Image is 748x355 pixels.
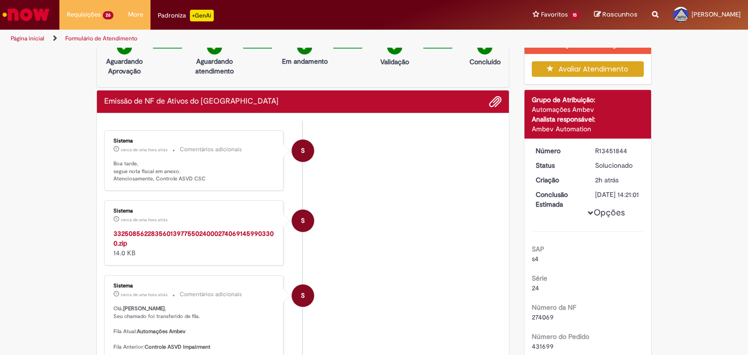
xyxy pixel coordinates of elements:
button: Avaliar Atendimento [532,61,644,77]
b: Automações Ambev [137,328,186,335]
span: s4 [532,254,539,263]
span: 2h atrás [595,176,618,184]
button: Adicionar anexos [489,95,502,108]
dt: Conclusão Estimada [528,190,588,209]
span: Requisições [67,10,101,19]
small: Comentários adicionais [180,145,242,154]
p: Em andamento [282,56,328,66]
p: Validação [380,57,409,67]
div: Sistema [113,283,276,289]
b: Controle ASVD Impairment [145,343,210,351]
span: cerca de uma hora atrás [121,292,168,298]
div: Solucionado [595,160,640,170]
ul: Trilhas de página [7,30,491,48]
small: Comentários adicionais [180,290,242,299]
span: S [301,284,305,307]
time: 27/08/2025 12:27:55 [121,292,168,298]
span: [PERSON_NAME] [692,10,741,18]
time: 27/08/2025 12:27:57 [121,217,168,223]
span: cerca de uma hora atrás [121,147,168,153]
div: Sistema [113,138,276,144]
span: More [128,10,143,19]
span: Favoritos [541,10,568,19]
dt: Criação [528,175,588,185]
p: Boa tarde, segue nota fiscal em anexo. Atenciosamente, Controle ASVD CSC [113,160,276,183]
time: 27/08/2025 12:27:57 [121,147,168,153]
div: Sistema [113,208,276,214]
b: [PERSON_NAME] [123,305,165,312]
div: Sistema [292,210,314,232]
a: Página inicial [11,35,44,42]
span: Rascunhos [602,10,637,19]
div: 14.0 KB [113,229,276,258]
div: 27/08/2025 11:20:58 [595,175,640,185]
span: 26 [103,11,113,19]
a: Formulário de Atendimento [65,35,137,42]
div: Analista responsável: [532,114,644,124]
div: Automações Ambev [532,105,644,114]
h2: Emissão de NF de Ativos do ASVD Histórico de tíquete [104,97,279,106]
p: Aguardando atendimento [191,56,238,76]
dt: Status [528,160,588,170]
p: Olá, , Seu chamado foi transferido de fila. Fila Atual: Fila Anterior: [113,305,276,351]
span: S [301,209,305,232]
span: 24 [532,284,539,292]
span: 15 [570,11,580,19]
div: Grupo de Atribuição: [532,95,644,105]
div: System [292,140,314,162]
b: Número da NF [532,303,576,312]
a: 33250856228356013977550240002740691459903300.zip [113,229,274,248]
span: cerca de uma hora atrás [121,217,168,223]
p: +GenAi [190,10,214,21]
img: ServiceNow [1,5,51,24]
div: System [292,284,314,307]
dt: Número [528,146,588,156]
b: Série [532,274,547,283]
span: 274069 [532,313,554,321]
div: Padroniza [158,10,214,21]
a: Rascunhos [594,10,637,19]
span: S [301,139,305,162]
div: R13451844 [595,146,640,156]
b: SAP [532,245,544,253]
span: 431699 [532,342,554,351]
p: Concluído [469,57,501,67]
div: Ambev Automation [532,124,644,134]
div: [DATE] 14:21:01 [595,190,640,199]
b: Número do Pedido [532,332,589,341]
p: Aguardando Aprovação [101,56,148,76]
